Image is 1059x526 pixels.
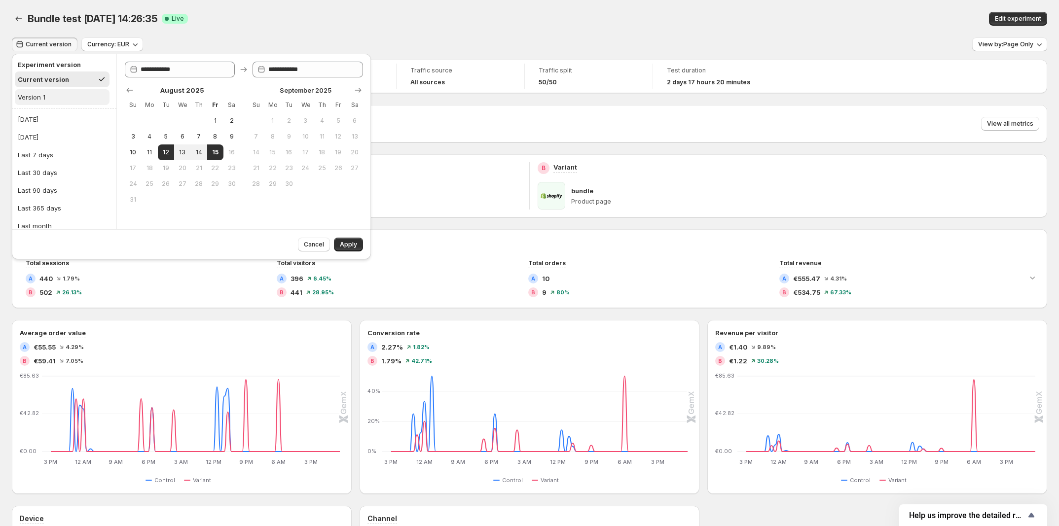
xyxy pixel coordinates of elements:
span: Variant [541,476,559,484]
th: Wednesday [297,97,314,113]
span: 11 [318,133,326,140]
text: 0% [367,448,376,455]
span: Sa [227,101,236,109]
span: 10 [301,133,310,140]
span: 28 [252,180,260,188]
h3: Revenue per visitor [715,328,778,338]
button: End of range Today Friday August 15 2025 [207,144,223,160]
span: 29 [211,180,219,188]
div: Last month [18,221,52,231]
span: 25 [145,180,153,188]
button: Tuesday September 23 2025 [281,160,297,176]
button: Saturday August 16 2025 [223,144,240,160]
span: 9.89 % [757,344,776,350]
button: Saturday August 23 2025 [223,160,240,176]
span: Th [318,101,326,109]
button: Monday August 4 2025 [141,129,157,144]
button: Friday September 26 2025 [330,160,346,176]
span: 19 [334,148,342,156]
button: Show previous month, July 2025 [123,83,137,97]
span: Tu [285,101,293,109]
button: Wednesday August 6 2025 [174,129,190,144]
span: Traffic source [410,67,511,74]
span: 14 [252,148,260,156]
button: [DATE] [15,111,113,127]
span: 30 [227,180,236,188]
button: Tuesday August 5 2025 [158,129,174,144]
button: Show survey - Help us improve the detailed report for A/B campaigns [909,509,1037,521]
span: 396 [291,274,303,283]
button: Sunday August 10 2025 [125,144,141,160]
text: €0.00 [20,448,37,455]
button: Sunday August 31 2025 [125,192,141,208]
span: Fr [334,101,342,109]
button: Tuesday August 26 2025 [158,176,174,192]
button: Sunday August 3 2025 [125,129,141,144]
text: 12 PM [901,458,917,465]
h4: All sources [410,78,445,86]
button: Thursday August 21 2025 [190,160,207,176]
text: 20% [367,418,380,424]
th: Friday [330,97,346,113]
button: Expand chart [1025,271,1039,284]
button: Saturday August 2 2025 [223,113,240,129]
span: €534.75 [793,287,820,297]
button: Current version [15,71,110,87]
span: 440 [39,274,53,283]
span: 13 [178,148,186,156]
span: 16 [227,148,236,156]
span: 1 [211,117,219,125]
div: Last 365 days [18,203,61,213]
span: 7.05 % [66,358,83,364]
button: Monday August 11 2025 [141,144,157,160]
button: Friday August 8 2025 [207,129,223,144]
h3: Average order value [20,328,86,338]
span: 5 [162,133,170,140]
button: Variant [184,474,215,486]
th: Friday [207,97,223,113]
span: 4.29 % [66,344,84,350]
span: 8 [268,133,277,140]
button: Show next month, October 2025 [351,83,365,97]
span: Variant [193,476,211,484]
text: 12 PM [206,458,221,465]
button: [DATE] [15,129,113,145]
h2: A [29,276,33,281]
text: €85.63 [20,372,39,379]
text: 9 AM [109,458,123,465]
h2: B [370,358,374,364]
button: Friday September 12 2025 [330,129,346,144]
text: 12 AM [75,458,91,465]
span: 4 [318,117,326,125]
span: Total orders [528,259,566,267]
div: [DATE] [18,114,38,124]
button: Currency: EUR [81,37,143,51]
button: Friday August 1 2025 [207,113,223,129]
span: 9 [285,133,293,140]
span: 27 [178,180,186,188]
span: Traffic split [539,67,639,74]
p: Product page [571,198,1039,206]
text: 3 PM [1000,458,1013,465]
button: Monday September 15 2025 [264,144,281,160]
h2: Performance over time [20,237,1039,247]
span: Cancel [304,241,324,248]
span: 22 [268,164,277,172]
span: Bundle test [DATE] 14:26:35 [28,13,158,25]
h2: A [782,276,786,281]
span: Currency: EUR [87,40,129,48]
h2: A [531,276,535,281]
span: 12 [162,148,170,156]
span: 13 [351,133,359,140]
button: Edit experiment [989,12,1047,26]
span: 22 [211,164,219,172]
span: Control [154,476,175,484]
text: 9 PM [935,458,949,465]
span: Apply [340,241,357,248]
span: 1.79% [381,356,402,366]
div: [DATE] [18,132,38,142]
button: Tuesday September 9 2025 [281,129,297,144]
span: €1.40 [729,342,747,352]
span: 31 [129,196,137,204]
text: 3 AM [518,458,532,465]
